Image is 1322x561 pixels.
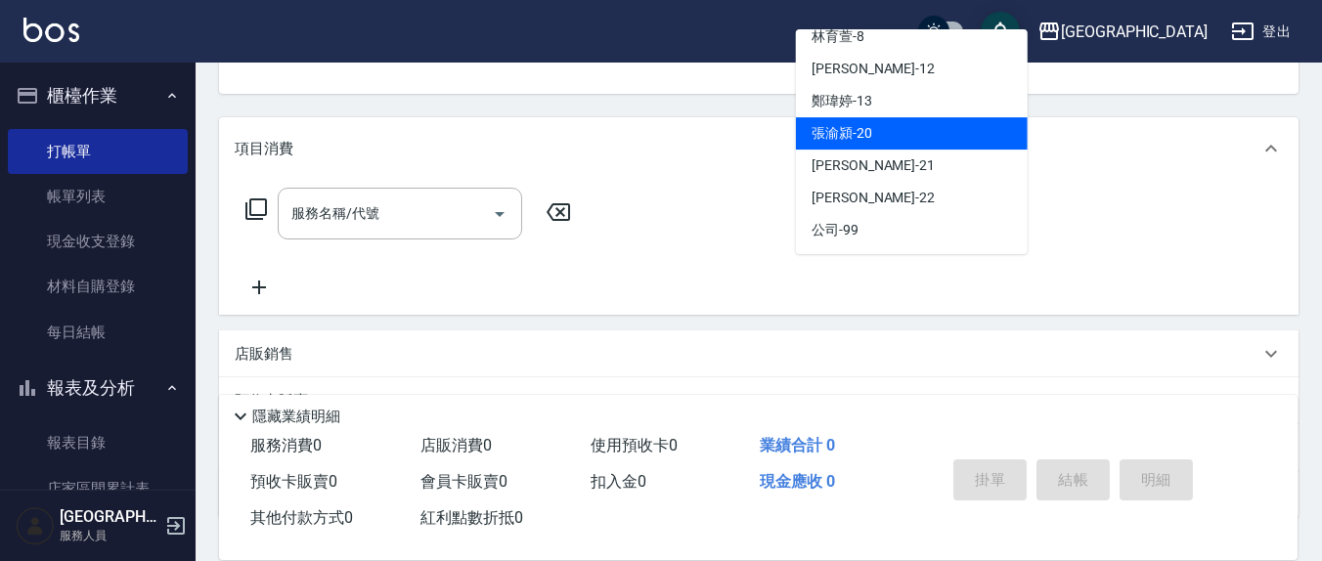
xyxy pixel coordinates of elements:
img: Person [16,506,55,545]
button: Open [484,198,515,230]
div: 店販銷售 [219,330,1299,377]
button: 登出 [1223,14,1299,50]
span: 店販消費 0 [420,436,492,454]
span: 鄭瑋婷 -13 [812,91,872,111]
span: 現金應收 0 [760,472,835,491]
span: 扣入金 0 [591,472,646,491]
a: 現金收支登錄 [8,219,188,264]
span: 業績合計 0 [760,436,835,454]
a: 每日結帳 [8,310,188,355]
a: 報表目錄 [8,420,188,465]
button: 報表及分析 [8,363,188,413]
a: 打帳單 [8,129,188,174]
h5: [GEOGRAPHIC_DATA] [60,507,159,527]
span: 服務消費 0 [250,436,322,454]
span: [PERSON_NAME] -12 [812,59,935,79]
span: [PERSON_NAME] -21 [812,155,935,176]
span: 使用預收卡 0 [591,436,678,454]
button: 櫃檯作業 [8,70,188,121]
a: 材料自購登錄 [8,264,188,309]
span: 張渝潁 -20 [812,123,872,144]
span: 紅利點數折抵 0 [420,508,523,527]
a: 店家區間累計表 [8,466,188,511]
p: 預收卡販賣 [235,391,308,411]
button: [GEOGRAPHIC_DATA] [1030,12,1215,52]
div: 預收卡販賣 [219,377,1299,424]
p: 隱藏業績明細 [252,407,340,427]
div: [GEOGRAPHIC_DATA] [1061,20,1208,44]
span: [PERSON_NAME] -22 [812,188,935,208]
div: 項目消費 [219,117,1299,180]
span: 林育萱 -8 [812,26,864,47]
span: 其他付款方式 0 [250,508,353,527]
p: 店販銷售 [235,344,293,365]
button: save [981,12,1020,51]
span: 公司 -99 [812,220,859,240]
p: 項目消費 [235,139,293,159]
span: 預收卡販賣 0 [250,472,337,491]
p: 服務人員 [60,527,159,544]
img: Logo [23,18,79,42]
span: 會員卡販賣 0 [420,472,507,491]
a: 帳單列表 [8,174,188,219]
